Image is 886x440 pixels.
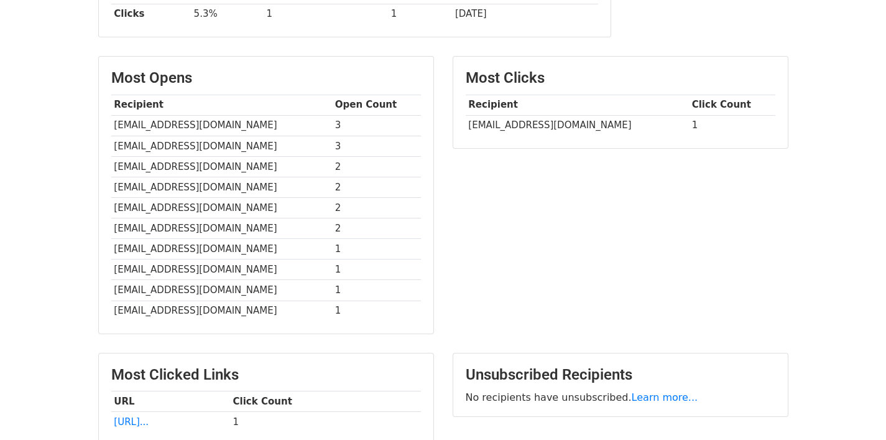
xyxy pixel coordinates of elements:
td: 1 [332,301,421,321]
td: 3 [332,115,421,136]
h3: Most Clicks [466,69,775,87]
td: [EMAIL_ADDRESS][DOMAIN_NAME] [111,115,332,136]
h3: Most Clicked Links [111,366,421,384]
h3: Most Opens [111,69,421,87]
th: Clicks [111,4,191,24]
td: [EMAIL_ADDRESS][DOMAIN_NAME] [111,218,332,239]
iframe: Chat Widget [824,380,886,440]
td: [EMAIL_ADDRESS][DOMAIN_NAME] [111,260,332,280]
td: [DATE] [452,4,598,24]
td: 3 [332,136,421,156]
td: 1 [332,239,421,260]
p: No recipients have unsubscribed. [466,391,775,404]
th: Open Count [332,95,421,115]
td: 2 [332,177,421,197]
td: 5.3% [191,4,264,24]
a: Learn more... [632,391,698,403]
td: 1 [264,4,388,24]
h3: Unsubscribed Recipients [466,366,775,384]
td: [EMAIL_ADDRESS][DOMAIN_NAME] [466,115,689,136]
td: 2 [332,156,421,177]
td: 1 [332,260,421,280]
td: [EMAIL_ADDRESS][DOMAIN_NAME] [111,301,332,321]
td: [EMAIL_ADDRESS][DOMAIN_NAME] [111,136,332,156]
td: 1 [388,4,452,24]
td: [EMAIL_ADDRESS][DOMAIN_NAME] [111,280,332,301]
th: Recipient [466,95,689,115]
a: [URL]... [114,416,149,428]
td: 1 [689,115,775,136]
td: 2 [332,198,421,218]
td: 1 [332,280,421,301]
th: URL [111,391,230,412]
td: [EMAIL_ADDRESS][DOMAIN_NAME] [111,177,332,197]
td: [EMAIL_ADDRESS][DOMAIN_NAME] [111,198,332,218]
th: Click Count [230,391,421,412]
td: [EMAIL_ADDRESS][DOMAIN_NAME] [111,156,332,177]
td: 1 [230,412,421,433]
th: Click Count [689,95,775,115]
td: 2 [332,218,421,239]
th: Recipient [111,95,332,115]
td: [EMAIL_ADDRESS][DOMAIN_NAME] [111,239,332,260]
